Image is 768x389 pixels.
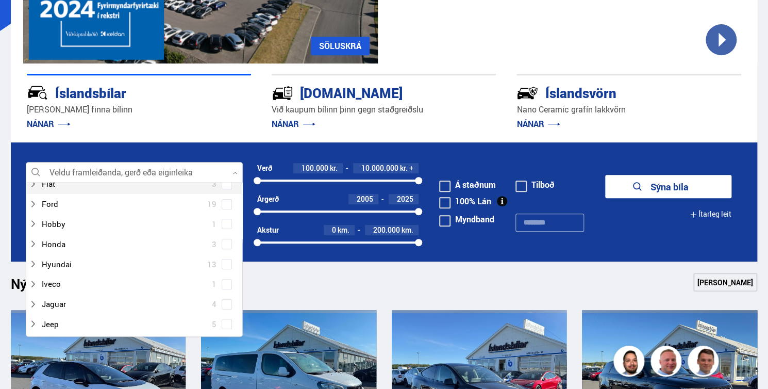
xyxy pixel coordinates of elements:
a: NÁNAR [272,118,315,129]
img: nhp88E3Fdnt1Opn2.png [615,347,646,378]
button: Opna LiveChat spjallviðmót [8,4,39,35]
div: Árgerð [257,195,279,203]
span: 1 [212,277,216,291]
p: Við kaupum bílinn þinn gegn staðgreiðslu [272,104,496,116]
button: Ítarleg leit [690,203,731,226]
a: SÖLUSKRÁ [311,37,370,55]
a: NÁNAR [516,118,560,129]
p: Nano Ceramic grafín lakkvörn [516,104,741,116]
label: Á staðnum [439,181,496,189]
img: siFngHWaQ9KaOqBr.png [652,347,683,378]
label: Myndband [439,215,494,223]
a: NÁNAR [27,118,71,129]
span: 200.000 [373,225,400,235]
span: kr. [400,164,408,172]
div: Verð [257,164,272,172]
span: 1 [212,217,216,232]
div: [DOMAIN_NAME] [272,83,459,101]
img: -Svtn6bYgwAsiwNX.svg [516,82,538,104]
span: km. [338,226,349,234]
span: kr. [330,164,338,172]
div: Íslandsbílar [27,83,214,101]
span: 4 [212,297,216,312]
div: Íslandsvörn [516,83,704,101]
span: 19 [207,197,216,212]
img: FbJEzSuNWCJXmdc-.webp [689,347,720,378]
img: tr5P-W3DuiFaO7aO.svg [272,82,293,104]
span: 3 [212,176,216,191]
span: 10.000.000 [361,163,398,173]
p: [PERSON_NAME] finna bílinn [27,104,251,116]
div: Akstur [257,226,279,234]
span: 2025 [397,194,413,204]
img: JRvxyua_JYH6wB4c.svg [27,82,48,104]
h1: Nýtt á skrá [11,276,93,298]
span: km. [402,226,413,234]
label: Tilboð [515,181,555,189]
a: [PERSON_NAME] [693,273,757,291]
span: 100.000 [302,163,328,173]
span: 3 [212,237,216,252]
span: 0 [332,225,336,235]
span: 5 [212,317,216,332]
span: 2005 [357,194,373,204]
span: 13 [207,257,216,272]
span: + [409,164,413,172]
label: 100% Lán [439,197,491,205]
button: Sýna bíla [605,175,731,198]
